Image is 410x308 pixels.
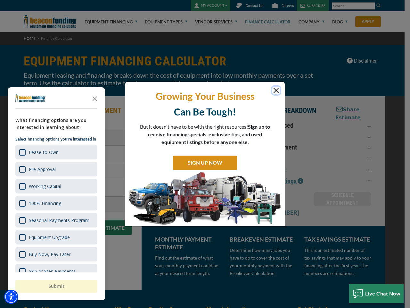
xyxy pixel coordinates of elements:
[29,234,70,240] div: Equipment Upgrade
[15,117,97,131] div: What financing options are you interested in learning about?
[29,166,56,172] div: Pre-Approval
[130,106,280,118] p: Can Be Tough!
[29,183,61,189] div: Working Capital
[29,217,89,223] div: Seasonal Payments Program
[130,90,280,102] p: Growing Your Business
[29,251,70,257] div: Buy Now, Pay Later
[15,213,97,227] div: Seasonal Payments Program
[15,94,45,102] img: Company logo
[15,145,97,159] div: Lease-to-Own
[15,230,97,244] div: Equipment Upgrade
[125,172,285,226] img: SIGN UP NOW
[15,196,97,210] div: 100% Financing
[8,87,105,300] div: Survey
[15,162,97,176] div: Pre-Approval
[88,92,101,105] button: Close the survey
[173,156,237,170] a: SIGN UP NOW
[29,200,61,206] div: 100% Financing
[140,123,270,146] p: But it doesn't have to be with the right resources!
[15,280,97,293] button: Submit
[349,284,404,303] button: Live Chat Now
[148,124,270,145] span: Sign up to receive financing specials, exclusive tips, and used equipment listings before anyone ...
[15,136,97,142] p: Select financing options you're interested in
[29,149,59,155] div: Lease-to-Own
[4,290,18,304] div: Accessibility Menu
[15,264,97,278] div: Skip or Step Payments
[272,87,280,94] button: Close
[365,290,401,296] span: Live Chat Now
[15,179,97,193] div: Working Capital
[29,268,76,274] div: Skip or Step Payments
[15,247,97,261] div: Buy Now, Pay Later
